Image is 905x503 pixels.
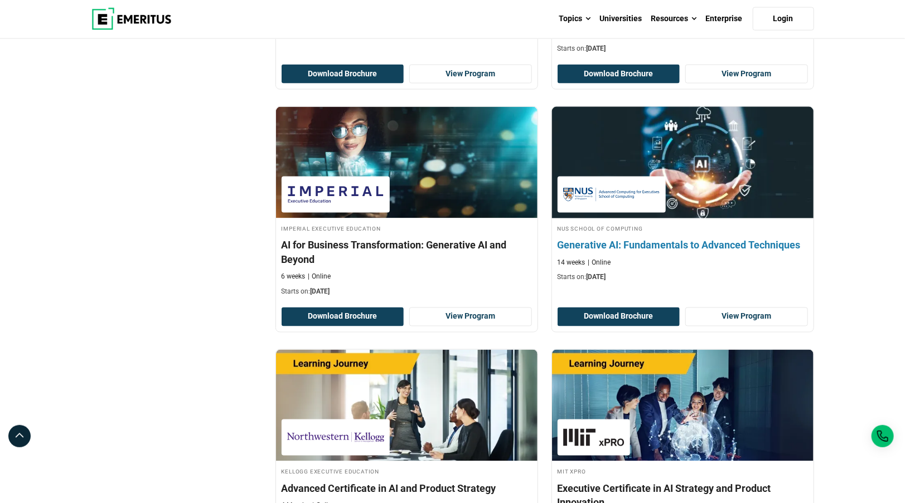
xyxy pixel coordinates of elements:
[685,307,808,326] a: View Program
[282,224,532,233] h4: Imperial Executive Education
[282,482,532,496] h4: Advanced Certificate in AI and Product Strategy
[558,224,808,233] h4: NUS School of Computing
[287,425,384,450] img: Kellogg Executive Education
[558,44,808,53] p: Starts on:
[308,272,331,282] p: Online
[558,258,585,268] p: 14 weeks
[282,238,532,266] h4: AI for Business Transformation: Generative AI and Beyond
[276,350,538,461] img: Advanced Certificate in AI and Product Strategy | Online AI and Machine Learning Course
[587,274,606,281] span: [DATE]
[282,272,306,282] p: 6 weeks
[558,65,680,84] button: Download Brochure
[409,307,532,326] a: View Program
[282,65,404,84] button: Download Brochure
[558,238,808,252] h4: Generative AI: Fundamentals to Advanced Techniques
[558,467,808,476] h4: MIT xPRO
[588,258,611,268] p: Online
[276,107,538,302] a: AI and Machine Learning Course by Imperial Executive Education - October 9, 2025 Imperial Executi...
[558,307,680,326] button: Download Brochure
[753,7,814,31] a: Login
[552,350,814,461] img: Executive Certificate in AI Strategy and Product Innovation | Online AI and Machine Learning Course
[311,288,330,296] span: [DATE]
[282,307,404,326] button: Download Brochure
[558,273,808,282] p: Starts on:
[685,65,808,84] a: View Program
[409,65,532,84] a: View Program
[539,101,826,224] img: Generative AI: Fundamentals to Advanced Techniques | Online Technology Course
[276,107,538,218] img: AI for Business Transformation: Generative AI and Beyond | Online AI and Machine Learning Course
[563,425,625,450] img: MIT xPRO
[282,467,532,476] h4: Kellogg Executive Education
[587,45,606,52] span: [DATE]
[552,107,814,289] a: Technology Course by NUS School of Computing - September 30, 2025 NUS School of Computing NUS Sch...
[563,182,660,207] img: NUS School of Computing
[282,287,532,297] p: Starts on:
[287,182,384,207] img: Imperial Executive Education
